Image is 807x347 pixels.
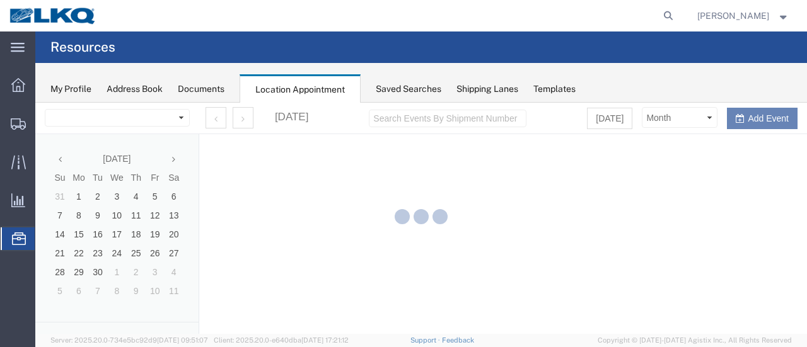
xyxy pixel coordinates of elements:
[697,8,790,23] button: [PERSON_NAME]
[456,82,518,96] div: Shipping Lanes
[533,82,576,96] div: Templates
[178,82,224,96] div: Documents
[214,336,349,344] span: Client: 2025.20.0-e640dba
[50,31,115,63] h4: Resources
[107,82,163,96] div: Address Book
[697,9,769,23] span: Sopha Sam
[301,336,349,344] span: [DATE] 17:21:12
[50,336,208,344] span: Server: 2025.20.0-734e5bc92d9
[240,74,361,103] div: Location Appointment
[157,336,208,344] span: [DATE] 09:51:07
[410,336,442,344] a: Support
[442,336,474,344] a: Feedback
[598,335,792,346] span: Copyright © [DATE]-[DATE] Agistix Inc., All Rights Reserved
[376,82,441,96] div: Saved Searches
[50,82,91,96] div: My Profile
[9,6,97,25] img: logo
